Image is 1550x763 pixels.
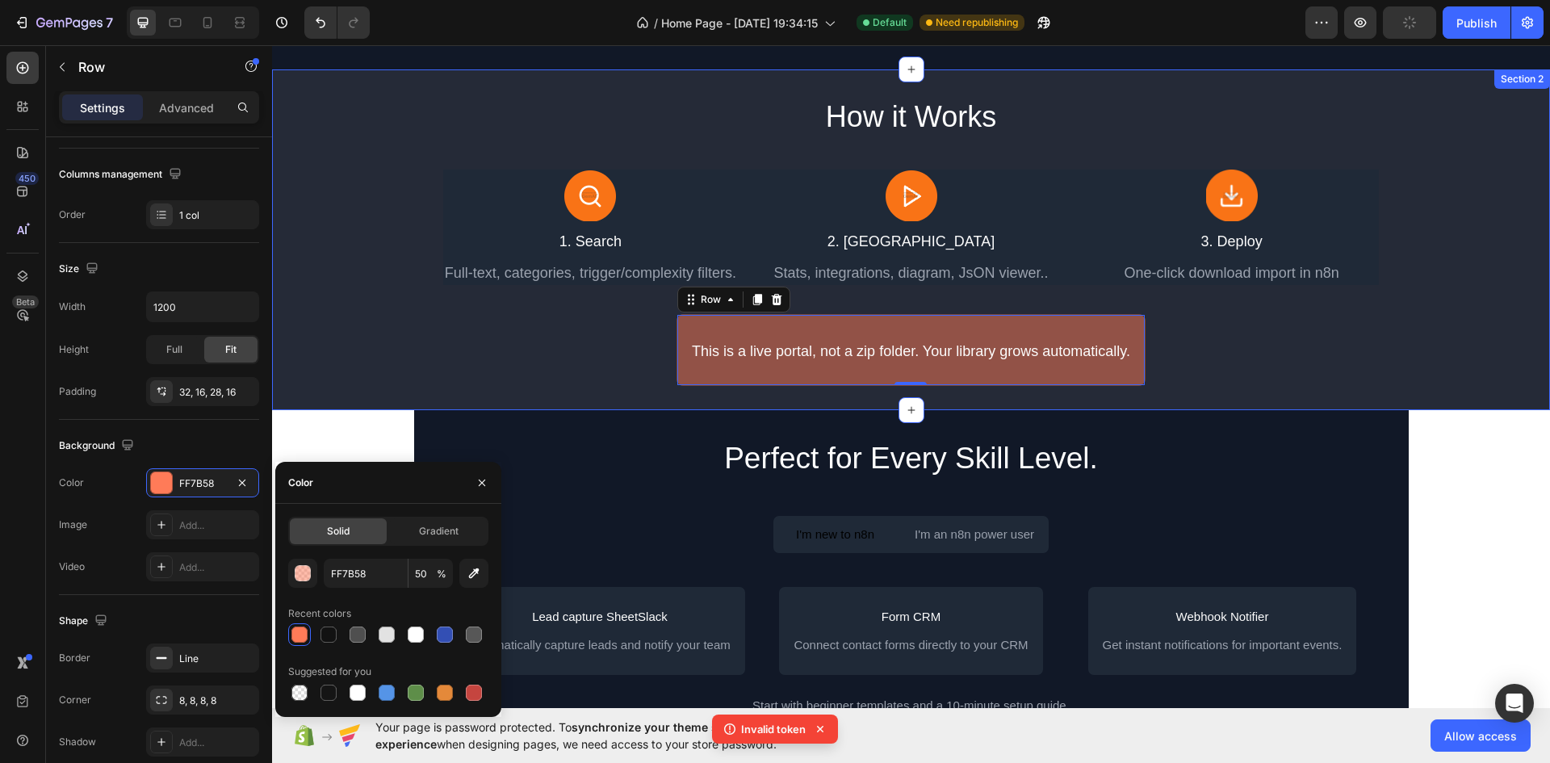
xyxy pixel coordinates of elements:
[829,561,1072,583] div: Webhook Notifier
[59,342,89,357] div: Height
[171,217,466,239] div: Full-text, categories, trigger/complexity filters.
[292,124,344,176] img: Alt image
[179,208,255,223] div: 1 col
[288,476,313,490] div: Color
[1444,727,1517,744] span: Allow access
[418,296,860,317] div: This is a live portal, not a zip folder. Your library grows automatically.
[741,721,806,737] p: Invalid token
[225,342,237,357] span: Fit
[179,476,226,491] div: FF7B58
[59,518,87,532] div: Image
[182,650,1096,672] div: Start with beginner templates and a 10-minute setup guide.
[934,124,986,176] img: Alt image
[59,384,96,399] div: Padding
[59,208,86,222] div: Order
[179,385,255,400] div: 32, 16, 28, 16
[59,300,86,314] div: Width
[6,6,120,39] button: 7
[812,217,1107,239] div: One-click download import in n8n
[492,186,786,208] div: 2. [GEOGRAPHIC_DATA]
[505,474,622,505] button: I'm new to n8n
[147,292,258,321] input: Auto
[59,610,111,632] div: Shape
[78,57,216,77] p: Row
[375,720,828,751] span: synchronize your theme style & enhance your experience
[812,186,1107,208] div: 3. Deploy
[59,258,102,280] div: Size
[1443,6,1510,39] button: Publish
[106,13,113,32] p: 7
[12,296,39,308] div: Beta
[524,480,602,499] div: I'm new to n8n
[437,567,446,581] span: %
[304,6,370,39] div: Undo/Redo
[59,651,90,665] div: Border
[195,561,460,583] div: Lead capture SheetSlack
[375,719,891,753] span: Your page is password protected. To when designing pages, we need access to your store password.
[59,476,84,490] div: Color
[324,559,408,588] input: Eg: FFFFFF
[179,694,255,708] div: 8, 8, 8, 8
[59,435,137,457] div: Background
[419,524,459,539] span: Gradient
[288,664,371,679] div: Suggested for you
[59,735,96,749] div: Shadow
[159,99,214,116] p: Advanced
[492,217,786,239] div: Stats, integrations, diagram, JsON viewer..
[59,693,91,707] div: Corner
[171,186,466,208] div: 1. Search
[829,589,1072,611] div: Get instant notifications for important events.
[1225,27,1275,41] div: Section 2
[15,172,39,185] div: 450
[288,606,351,621] div: Recent colors
[179,652,255,666] div: Line
[1456,15,1497,31] div: Publish
[873,15,907,30] span: Default
[520,589,757,611] div: Connect contact forms directly to your CRM
[166,342,182,357] span: Full
[272,45,1550,708] iframe: Design area
[179,560,255,575] div: Add...
[179,736,255,750] div: Add...
[520,561,757,583] div: Form CRM
[661,15,818,31] span: Home Page - [DATE] 19:34:15
[59,560,85,574] div: Video
[80,99,125,116] p: Settings
[1431,719,1531,752] button: Allow access
[936,15,1018,30] span: Need republishing
[179,518,255,533] div: Add...
[59,164,185,186] div: Columns management
[654,15,658,31] span: /
[195,589,460,611] div: Automatically capture leads and notify your team
[1495,684,1534,723] div: Open Intercom Messenger
[641,479,764,501] div: I'm an n8n power user
[327,524,350,539] span: Solid
[614,124,665,176] img: [object Object]
[425,247,452,262] div: Row
[182,389,1096,438] h2: Perfect for Every Skill Level.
